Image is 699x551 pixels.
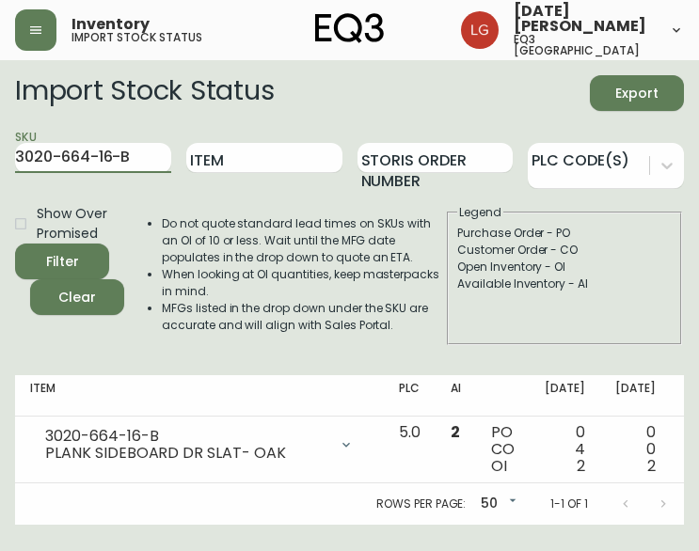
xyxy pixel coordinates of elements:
[71,17,150,32] span: Inventory
[451,421,460,443] span: 2
[162,215,445,266] li: Do not quote standard lead times on SKUs with an OI of 10 or less. Wait until the MFG date popula...
[162,266,445,300] li: When looking at OI quantities, keep masterpacks in mind.
[647,455,656,477] span: 2
[461,11,499,49] img: 2638f148bab13be18035375ceda1d187
[457,242,672,259] div: Customer Order - CO
[615,424,656,475] div: 0 0
[457,275,672,292] div: Available Inventory - AI
[473,489,520,520] div: 50
[545,424,585,475] div: 0 4
[45,445,327,462] div: PLANK SIDEBOARD DR SLAT- OAK
[37,204,109,244] span: Show Over Promised
[590,75,684,111] button: Export
[15,375,384,417] th: Item
[15,75,274,111] h2: Import Stock Status
[45,428,327,445] div: 3020-664-16-B
[71,32,202,43] h5: import stock status
[15,244,109,279] button: Filter
[491,455,507,477] span: OI
[491,424,515,475] div: PO CO
[315,13,385,43] img: logo
[384,375,436,417] th: PLC
[605,82,669,105] span: Export
[457,259,672,275] div: Open Inventory - OI
[514,34,654,56] h5: eq3 [GEOGRAPHIC_DATA]
[436,375,476,417] th: AI
[457,225,672,242] div: Purchase Order - PO
[577,455,585,477] span: 2
[376,496,466,512] p: Rows per page:
[45,286,109,309] span: Clear
[30,279,124,315] button: Clear
[384,417,436,483] td: 5.0
[550,496,588,512] p: 1-1 of 1
[162,300,445,334] li: MFGs listed in the drop down under the SKU are accurate and will align with Sales Portal.
[457,204,503,221] legend: Legend
[514,4,654,34] span: [DATE][PERSON_NAME]
[530,375,600,417] th: [DATE]
[600,375,671,417] th: [DATE]
[30,424,369,465] div: 3020-664-16-BPLANK SIDEBOARD DR SLAT- OAK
